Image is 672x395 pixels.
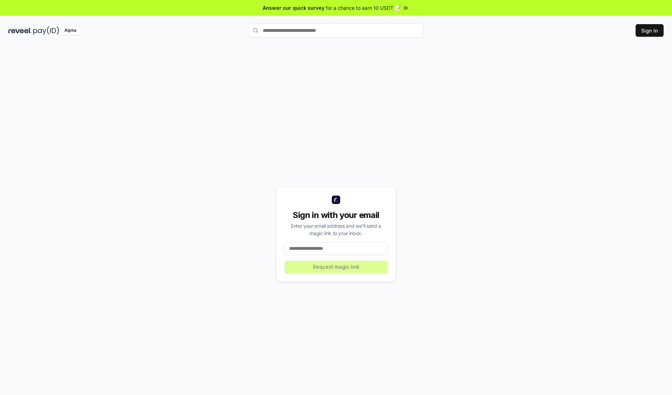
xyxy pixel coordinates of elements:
span: Answer our quick survey [263,4,324,12]
img: pay_id [33,26,59,35]
button: Sign In [636,24,664,37]
div: Sign in with your email [285,210,387,221]
img: reveel_dark [8,26,32,35]
img: logo_small [332,196,340,204]
span: for a chance to earn 10 USDT 📝 [326,4,401,12]
div: Alpha [61,26,80,35]
div: Enter your email address and we’ll send a magic link to your inbox. [285,222,387,237]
